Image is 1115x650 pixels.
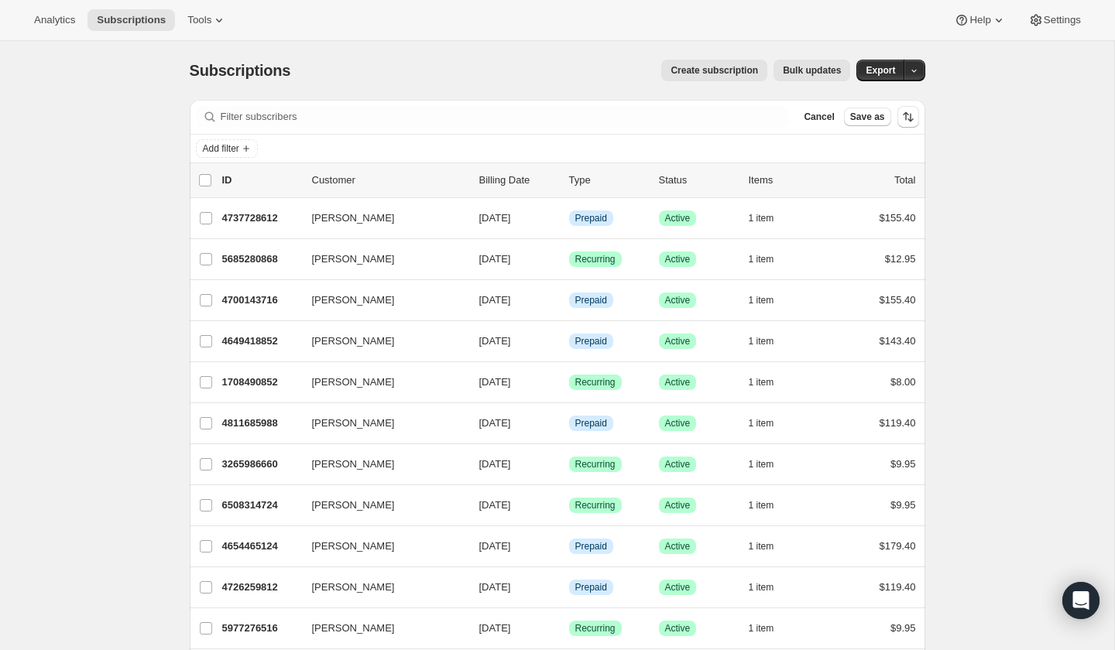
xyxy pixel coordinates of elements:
button: 1 item [749,412,791,434]
span: Analytics [34,14,75,26]
span: Recurring [575,499,616,511]
span: Active [665,417,691,429]
span: $8.00 [890,376,916,388]
span: 1 item [749,499,774,511]
button: 1 item [749,617,791,639]
span: $9.95 [890,622,916,634]
span: Prepaid [575,417,607,429]
span: $9.95 [890,458,916,470]
button: [PERSON_NAME] [303,493,458,518]
span: Active [665,376,691,388]
span: Active [665,499,691,511]
p: 4811685988 [222,416,300,431]
button: 1 item [749,289,791,311]
button: [PERSON_NAME] [303,575,458,600]
div: 4654465124[PERSON_NAME][DATE]InfoPrepaidSuccessActive1 item$179.40 [222,535,916,557]
button: [PERSON_NAME] [303,534,458,559]
span: Prepaid [575,581,607,594]
div: 5977276516[PERSON_NAME][DATE]SuccessRecurringSuccessActive1 item$9.95 [222,617,916,639]
p: Total [894,173,915,188]
p: 1708490852 [222,375,300,390]
button: 1 item [749,535,791,557]
span: Active [665,540,691,552]
div: Open Intercom Messenger [1062,582,1100,619]
span: Prepaid [575,335,607,347]
p: 4726259812 [222,580,300,595]
button: Bulk updates [774,60,850,81]
div: 5685280868[PERSON_NAME][DATE]SuccessRecurringSuccessActive1 item$12.95 [222,248,916,270]
button: Analytics [25,9,84,31]
button: 1 item [749,576,791,598]
button: [PERSON_NAME] [303,206,458,231]
span: [DATE] [479,253,511,265]
button: 1 item [749,371,791,393]
button: Help [945,9,1015,31]
span: [PERSON_NAME] [312,580,395,595]
div: 4700143716[PERSON_NAME][DATE]InfoPrepaidSuccessActive1 item$155.40 [222,289,916,311]
span: [DATE] [479,417,511,429]
span: Active [665,253,691,265]
span: $119.40 [880,581,916,593]
span: [DATE] [479,458,511,470]
span: [PERSON_NAME] [312,292,395,308]
span: [DATE] [479,212,511,224]
p: Status [659,173,736,188]
button: 1 item [749,330,791,352]
div: 1708490852[PERSON_NAME][DATE]SuccessRecurringSuccessActive1 item$8.00 [222,371,916,393]
span: [PERSON_NAME] [312,375,395,390]
span: 1 item [749,294,774,306]
span: $9.95 [890,499,916,511]
span: Subscriptions [190,62,291,79]
span: 1 item [749,458,774,470]
span: Tools [187,14,211,26]
button: [PERSON_NAME] [303,288,458,313]
p: 4649418852 [222,334,300,349]
button: Cancel [798,108,840,126]
button: 1 item [749,494,791,516]
button: [PERSON_NAME] [303,411,458,436]
span: $12.95 [885,253,916,265]
p: Customer [312,173,467,188]
button: Subscriptions [87,9,175,31]
p: 5685280868 [222,251,300,267]
span: Active [665,458,691,470]
div: 4737728612[PERSON_NAME][DATE]InfoPrepaidSuccessActive1 item$155.40 [222,207,916,229]
button: [PERSON_NAME] [303,247,458,272]
span: Export [866,64,895,77]
span: [PERSON_NAME] [312,210,395,226]
span: [DATE] [479,376,511,388]
button: Settings [1019,9,1090,31]
span: [DATE] [479,581,511,593]
span: 1 item [749,540,774,552]
span: $119.40 [880,417,916,429]
p: 4654465124 [222,539,300,554]
span: [PERSON_NAME] [312,621,395,636]
span: Prepaid [575,294,607,306]
span: 1 item [749,376,774,388]
span: Active [665,294,691,306]
span: [PERSON_NAME] [312,416,395,431]
span: 1 item [749,622,774,635]
span: $155.40 [880,212,916,224]
span: [DATE] [479,335,511,347]
button: Sort the results [897,106,919,128]
span: [PERSON_NAME] [312,498,395,513]
div: 4811685988[PERSON_NAME][DATE]InfoPrepaidSuccessActive1 item$119.40 [222,412,916,434]
span: [DATE] [479,622,511,634]
p: 3265986660 [222,457,300,472]
p: ID [222,173,300,188]
button: [PERSON_NAME] [303,370,458,395]
div: 4649418852[PERSON_NAME][DATE]InfoPrepaidSuccessActive1 item$143.40 [222,330,916,352]
div: 6508314724[PERSON_NAME][DATE]SuccessRecurringSuccessActive1 item$9.95 [222,494,916,516]
span: $179.40 [880,540,916,552]
span: Recurring [575,622,616,635]
button: 1 item [749,453,791,475]
span: Create subscription [671,64,758,77]
div: Type [569,173,647,188]
span: Active [665,335,691,347]
span: Prepaid [575,212,607,224]
span: Active [665,212,691,224]
button: [PERSON_NAME] [303,329,458,354]
span: [PERSON_NAME] [312,334,395,349]
span: $143.40 [880,335,916,347]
